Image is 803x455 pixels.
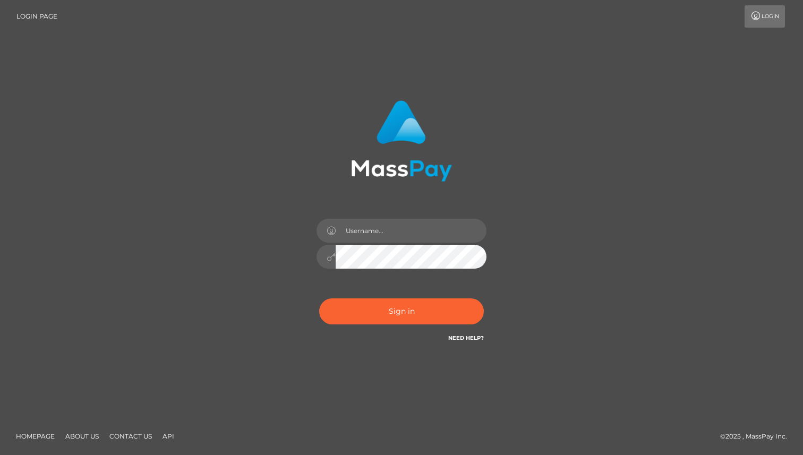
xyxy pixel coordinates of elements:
a: Need Help? [448,334,484,341]
input: Username... [336,219,486,243]
a: Login Page [16,5,57,28]
a: About Us [61,428,103,444]
a: Contact Us [105,428,156,444]
img: MassPay Login [351,100,452,182]
a: Login [745,5,785,28]
a: Homepage [12,428,59,444]
div: © 2025 , MassPay Inc. [720,431,795,442]
a: API [158,428,178,444]
button: Sign in [319,298,484,324]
